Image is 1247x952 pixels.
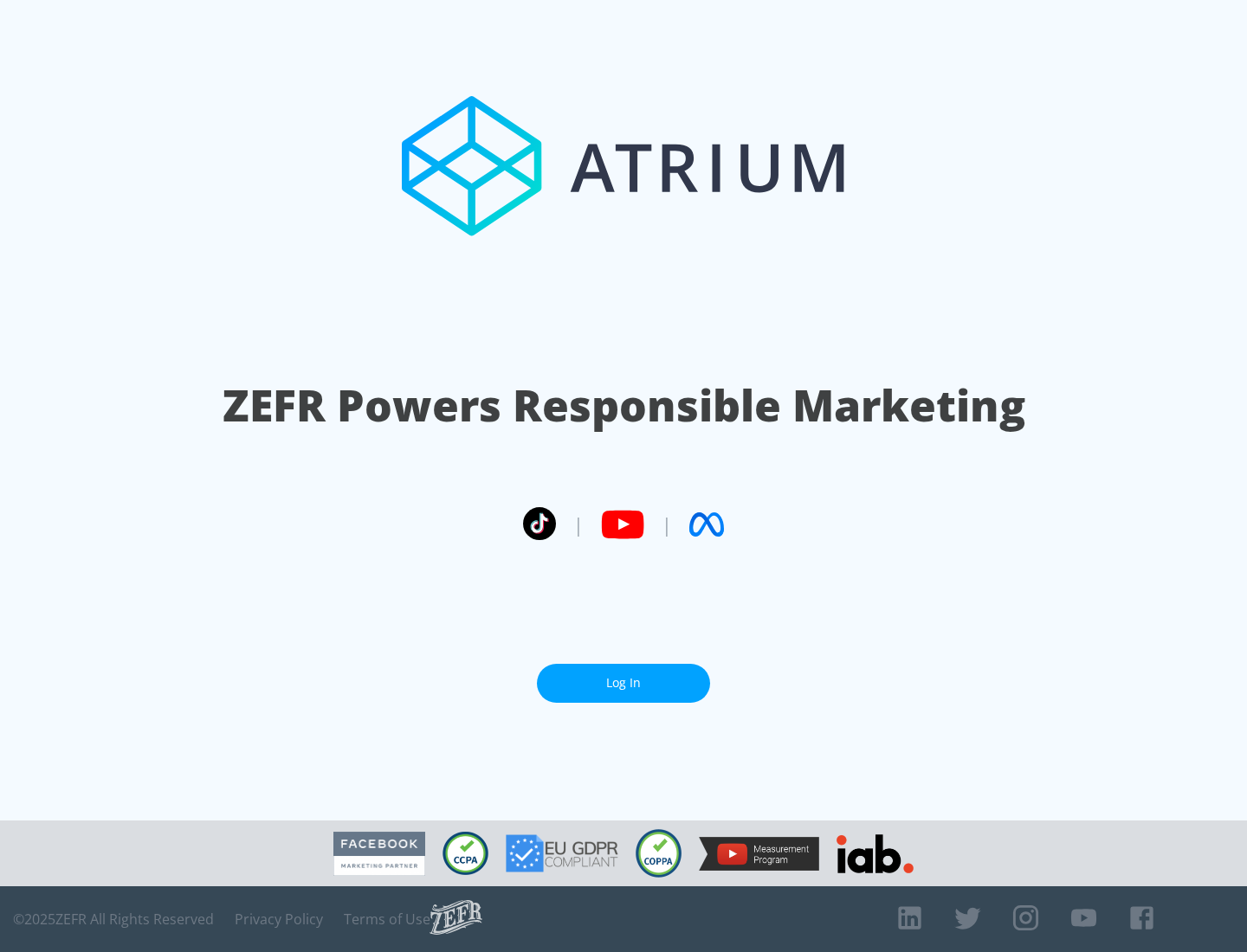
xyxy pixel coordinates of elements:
img: IAB [837,834,914,873]
img: YouTube Measurement Program [699,837,819,871]
h1: ZEFR Powers Responsible Marketing [223,376,1025,435]
span: | [662,511,672,537]
a: Privacy Policy [235,910,323,928]
img: GDPR Compliant [506,834,618,872]
img: Facebook Marketing Partner [333,832,425,876]
span: © 2025 ZEFR All Rights Reserved [13,910,214,928]
a: Terms of Use [344,910,430,928]
a: Log In [537,664,710,703]
img: COPPA Compliant [636,829,682,878]
img: CCPA Compliant [443,832,488,875]
span: | [573,511,584,537]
